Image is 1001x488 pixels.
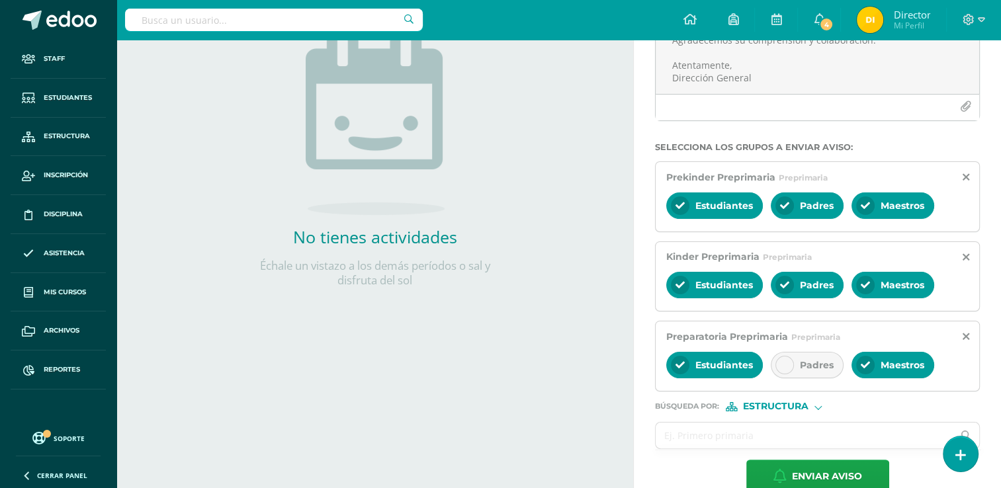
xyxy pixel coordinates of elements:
span: Estudiantes [695,359,753,371]
a: Inscripción [11,156,106,195]
span: 4 [819,17,834,32]
span: Asistencia [44,248,85,259]
span: Preparatoria Preprimaria [666,331,788,343]
img: 608136e48c3c14518f2ea00dfaf80bc2.png [857,7,883,33]
span: Staff [44,54,65,64]
span: Padres [800,359,834,371]
span: Estudiantes [695,200,753,212]
a: Disciplina [11,195,106,234]
span: Preprimaria [779,173,828,183]
input: Ej. Primero primaria [656,423,953,448]
span: Estructura [743,403,808,410]
a: Estudiantes [11,79,106,118]
a: Staff [11,40,106,79]
span: Director [893,8,930,21]
span: Maestros [881,200,924,212]
label: Selecciona los grupos a enviar aviso : [655,142,980,152]
img: no_activities.png [306,28,445,215]
h2: No tienes actividades [243,225,507,248]
span: Preprimaria [763,252,812,262]
a: Archivos [11,311,106,350]
a: Estructura [11,118,106,157]
input: Busca un usuario... [125,9,423,31]
span: Estudiantes [695,279,753,291]
span: Archivos [44,325,79,336]
a: Soporte [16,428,101,446]
a: Reportes [11,350,106,389]
span: Reportes [44,364,80,375]
span: Kinder Preprimaria [666,251,760,263]
textarea: Estimados Padres de Familia, Debido a las actividades de independencia y al aumento esperado del ... [656,28,979,94]
span: Padres [800,200,834,212]
span: Búsqueda por : [655,403,719,410]
div: [object Object] [726,402,825,411]
span: Inscripción [44,170,88,181]
span: Maestros [881,279,924,291]
span: Mis cursos [44,287,86,298]
span: Preprimaria [791,332,840,342]
p: Échale un vistazo a los demás períodos o sal y disfruta del sol [243,259,507,288]
span: Soporte [54,434,85,443]
a: Mis cursos [11,273,106,312]
span: Mi Perfil [893,20,930,31]
span: Disciplina [44,209,83,220]
a: Asistencia [11,234,106,273]
span: Cerrar panel [37,471,87,480]
span: Maestros [881,359,924,371]
span: Prekinder Preprimaria [666,171,775,183]
span: Padres [800,279,834,291]
span: Estructura [44,131,90,142]
span: Estudiantes [44,93,92,103]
